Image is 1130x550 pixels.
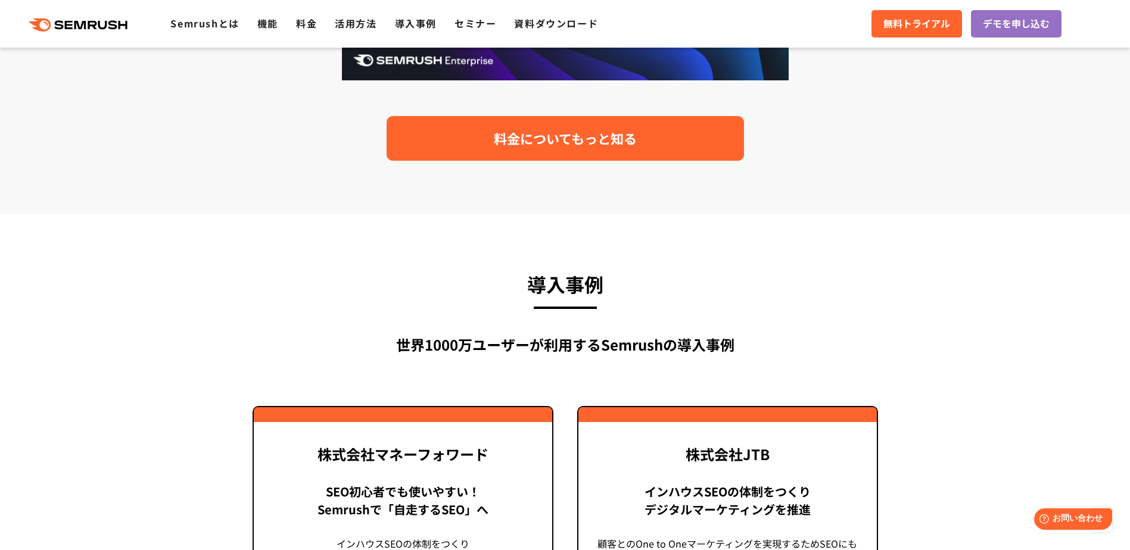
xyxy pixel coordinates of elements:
[272,483,534,518] div: SEO初心者でも使いやすい！ Semrushで「自走するSEO」へ
[871,10,962,37] a: 無料トライアル
[983,16,1050,32] span: デモを申し込む
[395,16,437,30] a: 導入事例
[883,16,950,32] span: 無料トライアル
[387,116,744,161] a: 料金についてもっと知る
[971,10,1061,37] a: デモを申し込む
[514,16,598,30] a: 資料ダウンロード
[596,445,859,463] div: 株式会社JTB
[253,334,878,355] div: 世界1000万ユーザーが利用する Semrushの導入事例
[272,445,534,463] div: 株式会社マネーフォワード
[170,16,239,30] a: Semrushとは
[455,16,496,30] a: セミナー
[257,16,278,30] a: 機能
[296,16,317,30] a: 料金
[253,268,878,300] h3: 導入事例
[335,16,376,30] a: 活用方法
[596,483,859,518] div: インハウスSEOの体制をつくり デジタルマーケティングを推進
[1024,504,1117,537] iframe: Help widget launcher
[494,128,637,149] span: 料金についてもっと知る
